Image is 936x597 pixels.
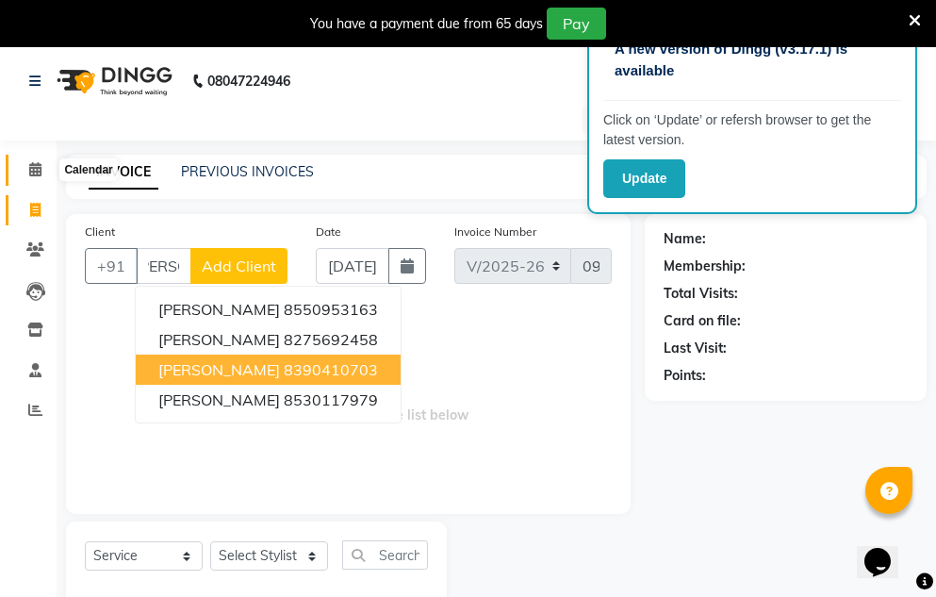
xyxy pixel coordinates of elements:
[664,229,706,249] div: Name:
[190,248,287,284] button: Add Client
[207,55,290,108] b: 08047224946
[603,159,685,198] button: Update
[310,14,543,34] div: You have a payment due from 65 days
[136,248,191,284] input: Search by Name/Mobile/Email/Code
[85,224,115,240] label: Client
[857,522,917,578] iframe: chat widget
[284,300,378,319] ngb-highlight: 8550953163
[158,300,280,319] span: [PERSON_NAME]
[454,224,536,240] label: Invoice Number
[158,330,280,349] span: [PERSON_NAME]
[158,360,280,379] span: [PERSON_NAME]
[615,39,890,81] p: A new version of Dingg (v3.17.1) is available
[85,248,138,284] button: +91
[48,55,177,108] img: logo
[284,330,378,349] ngb-highlight: 8275692458
[316,224,341,240] label: Date
[59,158,117,181] div: Calendar
[202,257,276,275] span: Add Client
[284,360,378,379] ngb-highlight: 8390410703
[284,390,378,409] ngb-highlight: 8530117979
[664,257,746,276] div: Membership:
[342,540,428,570] input: Search or Scan
[603,110,901,150] p: Click on ‘Update’ or refersh browser to get the latest version.
[158,390,280,409] span: [PERSON_NAME]
[664,339,727,358] div: Last Visit:
[85,307,612,495] span: Select & add items from the list below
[181,163,314,180] a: PREVIOUS INVOICES
[664,366,706,386] div: Points:
[664,284,738,304] div: Total Visits:
[664,311,741,331] div: Card on file:
[547,8,606,40] button: Pay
